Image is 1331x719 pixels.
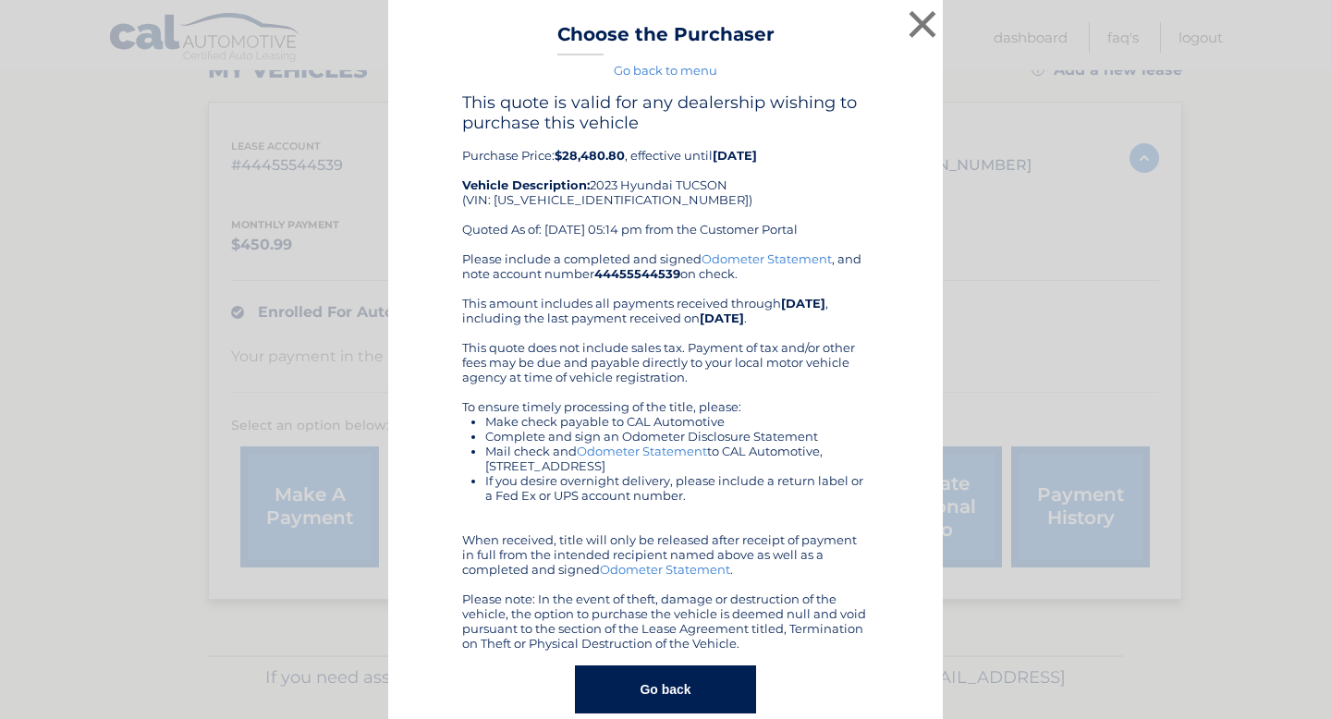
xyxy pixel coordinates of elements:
li: Make check payable to CAL Automotive [485,414,869,429]
button: × [904,6,941,43]
li: If you desire overnight delivery, please include a return label or a Fed Ex or UPS account number. [485,473,869,503]
li: Complete and sign an Odometer Disclosure Statement [485,429,869,444]
b: [DATE] [713,148,757,163]
a: Go back to menu [614,63,717,78]
b: [DATE] [781,296,825,311]
div: Please include a completed and signed , and note account number on check. This amount includes al... [462,251,869,651]
button: Go back [575,665,755,713]
b: 44455544539 [594,266,680,281]
a: Odometer Statement [702,251,832,266]
li: Mail check and to CAL Automotive, [STREET_ADDRESS] [485,444,869,473]
a: Odometer Statement [577,444,707,458]
div: Purchase Price: , effective until 2023 Hyundai TUCSON (VIN: [US_VEHICLE_IDENTIFICATION_NUMBER]) Q... [462,92,869,251]
b: [DATE] [700,311,744,325]
a: Odometer Statement [600,562,730,577]
h4: This quote is valid for any dealership wishing to purchase this vehicle [462,92,869,133]
b: $28,480.80 [555,148,625,163]
h3: Choose the Purchaser [557,23,775,55]
strong: Vehicle Description: [462,177,590,192]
